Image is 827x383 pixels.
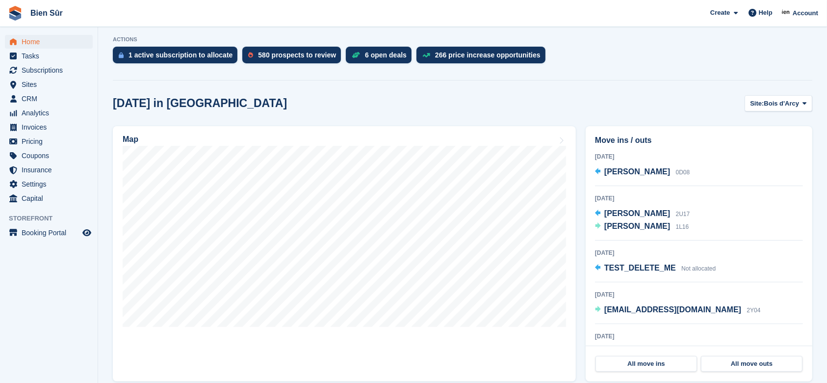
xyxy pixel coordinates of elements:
[745,95,812,111] button: Site: Bois d'Arcy
[681,265,716,272] span: Not allocated
[258,51,336,59] div: 580 prospects to review
[5,149,93,163] a: menu
[365,51,407,59] div: 6 open deals
[5,226,93,240] a: menu
[595,356,697,372] a: All move ins
[9,214,98,223] span: Storefront
[22,163,80,177] span: Insurance
[129,51,233,59] div: 1 active subscription to allocate
[595,332,803,341] div: [DATE]
[701,356,802,372] a: All move outs
[595,208,690,220] a: [PERSON_NAME] 2U17
[750,99,764,109] span: Site:
[22,226,80,240] span: Booking Portal
[595,262,716,275] a: TEST_DELETE_ME Not allocated
[604,264,676,272] span: TEST_DELETE_ME
[747,307,761,314] span: 2Y04
[248,52,253,58] img: prospect-51fa495bee0391a8d652442698ab0144808aea92771e9ea1ae160a38d050c398.svg
[5,35,93,49] a: menu
[22,191,80,205] span: Capital
[22,63,80,77] span: Subscriptions
[352,52,360,58] img: deal-1b604bf984904fb50ccaf53a9ad4b4a5d6e5aea283cecdc64d6e3604feb123c2.svg
[5,163,93,177] a: menu
[5,177,93,191] a: menu
[113,126,576,382] a: Map
[5,78,93,91] a: menu
[113,47,242,68] a: 1 active subscription to allocate
[764,99,800,109] span: Bois d'Arcy
[595,166,690,179] a: [PERSON_NAME] 0D08
[595,304,761,317] a: [EMAIL_ADDRESS][DOMAIN_NAME] 2Y04
[595,220,689,233] a: [PERSON_NAME] 1L16
[793,8,818,18] span: Account
[22,135,80,148] span: Pricing
[604,167,670,176] span: [PERSON_NAME]
[22,35,80,49] span: Home
[595,290,803,299] div: [DATE]
[22,120,80,134] span: Invoices
[5,120,93,134] a: menu
[604,222,670,230] span: [PERSON_NAME]
[113,97,287,110] h2: [DATE] in [GEOGRAPHIC_DATA]
[416,47,550,68] a: 266 price increase opportunities
[22,49,80,63] span: Tasks
[22,106,80,120] span: Analytics
[604,209,670,218] span: [PERSON_NAME]
[435,51,541,59] div: 266 price increase opportunities
[346,47,416,68] a: 6 open deals
[422,53,430,57] img: price_increase_opportunities-93ffe204e8149a01c8c9dc8f82e8f89637d9d84a8eef4429ea346261dce0b2c0.svg
[5,106,93,120] a: menu
[595,248,803,257] div: [DATE]
[22,92,80,106] span: CRM
[676,211,690,218] span: 2U17
[22,78,80,91] span: Sites
[5,135,93,148] a: menu
[113,36,812,43] p: ACTIONS
[26,5,67,21] a: Bien Sûr
[710,8,730,18] span: Create
[595,194,803,203] div: [DATE]
[604,305,741,314] span: [EMAIL_ADDRESS][DOMAIN_NAME]
[8,6,23,21] img: stora-icon-8386f47178a22dfd0bd8f6a31ec36ba5ce8667c1dd55bd0f319d3a0aa187defe.svg
[595,135,803,146] h2: Move ins / outs
[759,8,773,18] span: Help
[676,223,689,230] span: 1L16
[5,92,93,106] a: menu
[5,63,93,77] a: menu
[5,49,93,63] a: menu
[781,8,791,18] img: Asmaa Habri
[595,152,803,161] div: [DATE]
[123,135,138,144] h2: Map
[119,52,124,58] img: active_subscription_to_allocate_icon-d502201f5373d7db506a760aba3b589e785aa758c864c3986d89f69b8ff3...
[676,169,690,176] span: 0D08
[22,177,80,191] span: Settings
[22,149,80,163] span: Coupons
[81,227,93,239] a: Preview store
[242,47,346,68] a: 580 prospects to review
[5,191,93,205] a: menu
